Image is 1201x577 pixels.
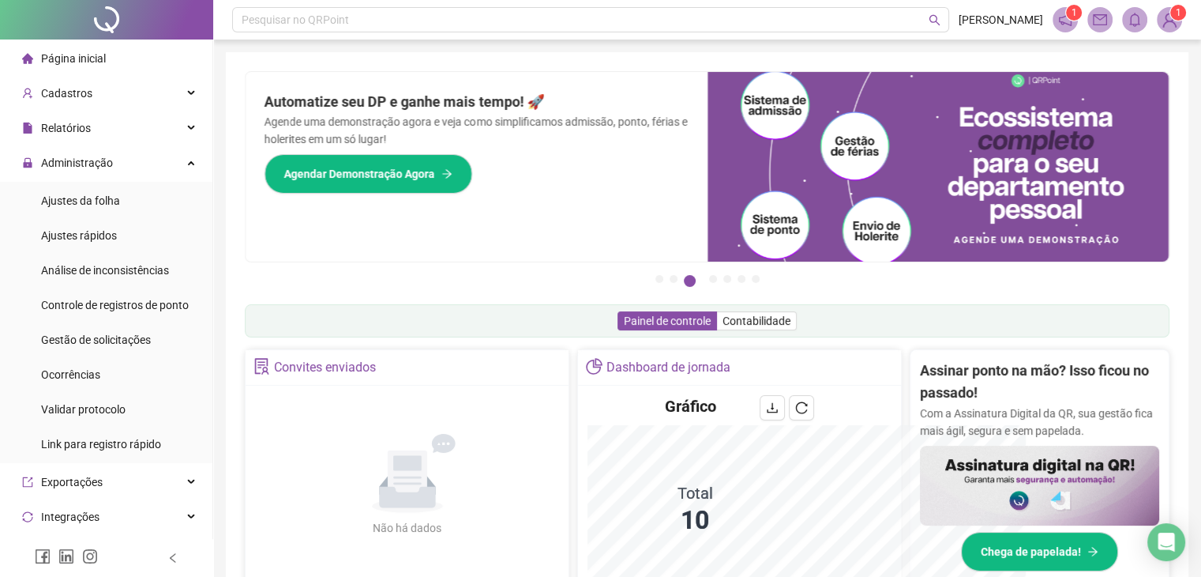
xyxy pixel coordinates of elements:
button: 1 [655,275,663,283]
h2: Automatize seu DP e ganhe mais tempo! 🚀 [265,91,689,113]
span: file [22,123,33,134]
button: Agendar Demonstração Agora [265,154,472,194]
span: Administração [41,157,113,169]
button: 2 [670,275,677,283]
span: solution [253,358,270,375]
span: search [929,14,940,26]
span: Relatórios [41,122,91,134]
span: arrow-right [441,168,452,179]
sup: 1 [1066,5,1082,21]
button: Chega de papelada! [961,532,1118,571]
span: Chega de papelada! [981,543,1081,560]
span: Controle de registros de ponto [41,299,189,311]
span: arrow-right [1087,546,1098,557]
span: sync [22,511,33,522]
h2: Assinar ponto na mão? Isso ficou no passado! [920,360,1159,405]
p: Agende uma demonstração agora e veja como simplificamos admissão, ponto, férias e holerites em um... [265,113,689,148]
span: reload [795,402,808,414]
div: Não há dados [335,519,480,537]
span: Validar protocolo [41,403,126,416]
span: [PERSON_NAME] [959,11,1043,28]
span: Ajustes rápidos [41,229,117,242]
span: user-add [22,88,33,99]
span: linkedin [58,549,74,564]
span: instagram [82,549,98,564]
span: Cadastros [41,87,92,100]
span: Contabilidade [722,315,790,327]
sup: Atualize o seu contato no menu Meus Dados [1170,5,1186,21]
img: banner%2Fd57e337e-a0d3-4837-9615-f134fc33a8e6.png [707,72,1169,262]
span: bell [1128,13,1142,27]
span: notification [1058,13,1072,27]
span: Ajustes da folha [41,194,120,207]
div: Open Intercom Messenger [1147,523,1185,561]
div: Convites enviados [274,354,376,381]
span: Painel de controle [624,315,711,327]
span: mail [1093,13,1107,27]
span: 1 [1176,7,1181,18]
span: pie-chart [586,358,602,375]
button: 3 [684,275,696,287]
h4: Gráfico [665,395,716,417]
img: banner%2F02c71560-61a6-44d4-94b9-c8ab97240462.png [920,446,1159,526]
div: Dashboard de jornada [606,354,730,381]
button: 6 [737,275,745,283]
button: 4 [709,275,717,283]
span: Análise de inconsistências [41,264,169,277]
img: 93661 [1158,8,1181,32]
span: Agendar Demonstração Agora [284,165,435,183]
button: 7 [752,275,760,283]
span: left [167,552,178,564]
p: Com a Assinatura Digital da QR, sua gestão fica mais ágil, segura e sem papelada. [920,405,1159,439]
span: download [766,402,779,414]
span: Integrações [41,511,99,523]
span: 1 [1072,7,1077,18]
span: Ocorrências [41,368,100,381]
span: export [22,477,33,488]
button: 5 [723,275,731,283]
span: facebook [35,549,51,564]
span: Link para registro rápido [41,438,161,451]
span: Gestão de solicitações [41,334,151,346]
span: lock [22,157,33,168]
span: Página inicial [41,52,106,65]
span: Exportações [41,476,103,488]
span: home [22,53,33,64]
